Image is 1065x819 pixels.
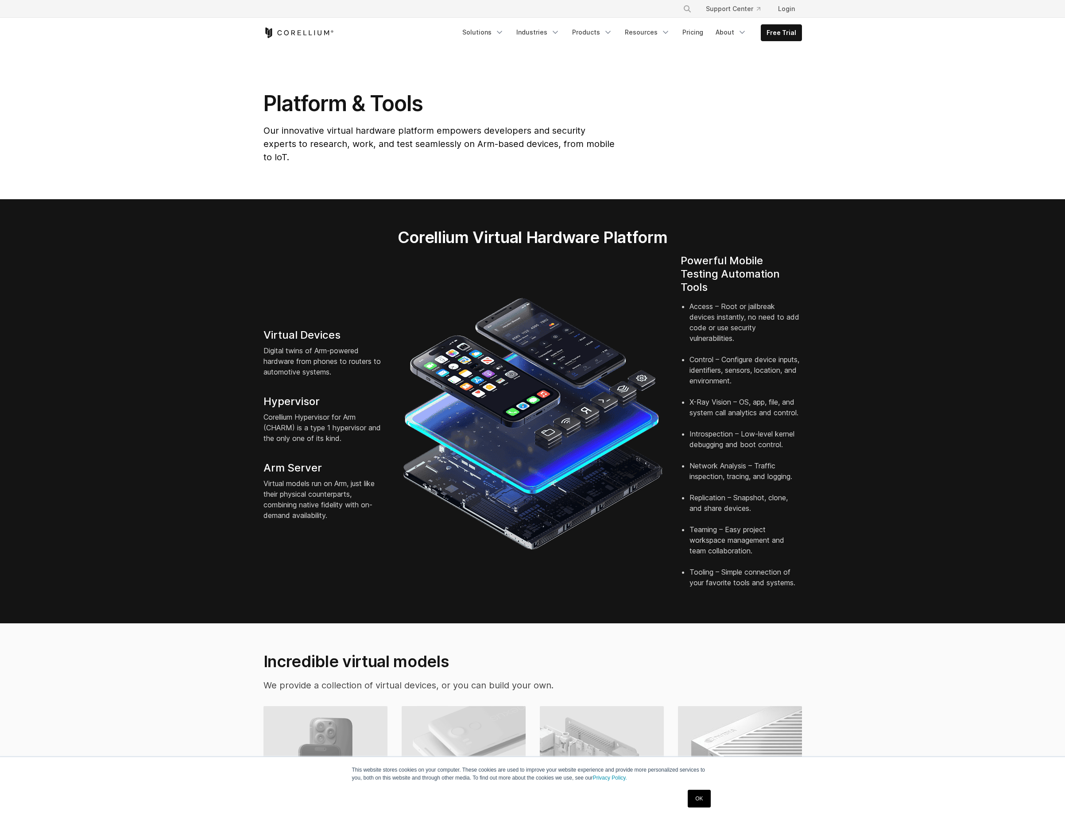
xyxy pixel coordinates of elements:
[679,1,695,17] button: Search
[263,478,385,521] p: Virtual models run on Arm, just like their physical counterparts, combining native fidelity with ...
[689,492,802,524] li: Replication – Snapshot, clone, and share devices.
[263,90,616,117] h1: Platform & Tools
[263,27,334,38] a: Corellium Home
[263,412,385,444] p: Corellium Hypervisor for Arm (CHARM) is a type 1 hypervisor and the only one of its kind.
[620,24,675,40] a: Resources
[761,25,802,41] a: Free Trial
[677,24,709,40] a: Pricing
[356,228,709,247] h2: Corellium Virtual Hardware Platform
[672,1,802,17] div: Navigation Menu
[593,775,627,781] a: Privacy Policy.
[567,24,618,40] a: Products
[352,766,713,782] p: This website stores cookies on your computer. These cookies are used to improve your website expe...
[771,1,802,17] a: Login
[678,706,802,783] img: Custom Models
[263,125,615,162] span: Our innovative virtual hardware platform empowers developers and security experts to research, wo...
[263,395,385,408] h4: Hypervisor
[457,24,802,41] div: Navigation Menu
[689,524,802,567] li: Teaming – Easy project workspace management and team collaboration.
[511,24,565,40] a: Industries
[689,460,802,492] li: Network Analysis – Traffic inspection, tracing, and logging.
[689,397,802,429] li: X-Ray Vision – OS, app, file, and system call analytics and control.
[689,301,802,354] li: Access – Root or jailbreak devices instantly, no need to add code or use security vulnerabilities.
[457,24,509,40] a: Solutions
[263,328,385,342] h4: Virtual Devices
[263,461,385,475] h4: Arm Server
[263,679,616,692] p: We provide a collection of virtual devices, or you can build your own.
[689,567,802,588] li: Tooling – Simple connection of your favorite tools and systems.
[540,706,664,783] img: IoT & Auto Library
[263,345,385,377] p: Digital twins of Arm-powered hardware from phones to routers to automotive systems.
[263,706,387,783] img: iPhone virtual machine and devices
[263,652,616,671] h2: Incredible virtual models
[403,294,663,554] img: iPhone and Android virtual machine and testing tools
[688,790,710,807] a: OK
[699,1,767,17] a: Support Center
[689,429,802,460] li: Introspection – Low-level kernel debugging and boot control.
[710,24,752,40] a: About
[681,254,802,294] h4: Powerful Mobile Testing Automation Tools
[402,706,526,783] img: Android virtual machine and devices
[689,354,802,397] li: Control – Configure device inputs, identifiers, sensors, location, and environment.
